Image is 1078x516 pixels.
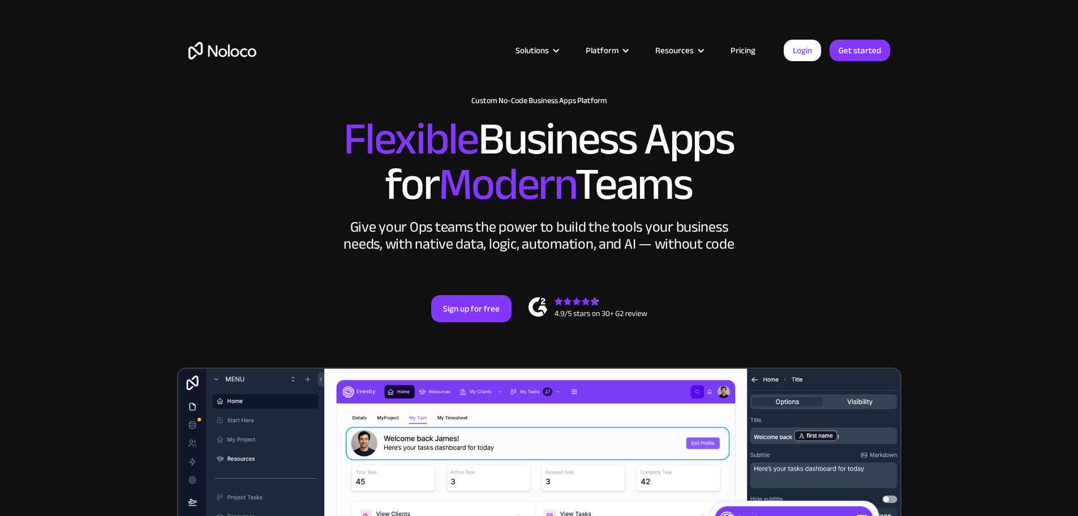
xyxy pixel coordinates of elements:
[341,219,737,253] div: Give your Ops teams the power to build the tools your business needs, with native data, logic, au...
[586,43,619,58] div: Platform
[516,43,549,58] div: Solutions
[784,40,821,61] a: Login
[641,43,716,58] div: Resources
[830,40,890,61] a: Get started
[501,43,572,58] div: Solutions
[343,97,478,181] span: Flexible
[188,42,256,59] a: home
[655,43,694,58] div: Resources
[716,43,770,58] a: Pricing
[431,295,512,322] a: Sign up for free
[572,43,641,58] div: Platform
[188,117,890,207] h2: Business Apps for Teams
[439,142,575,227] span: Modern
